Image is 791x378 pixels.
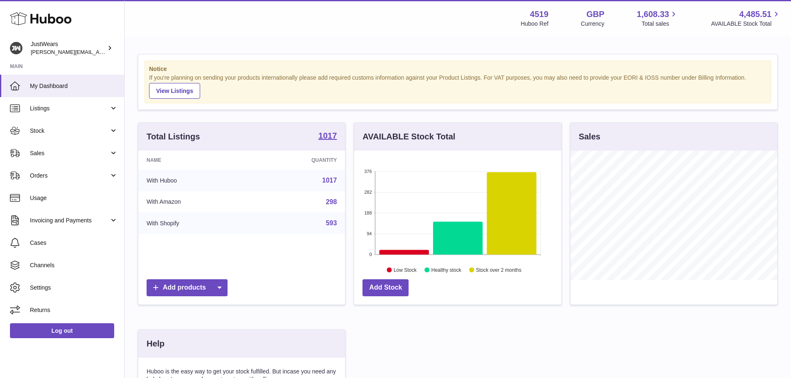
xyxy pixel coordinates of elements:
span: Settings [30,284,118,292]
th: Quantity [252,151,345,170]
td: With Huboo [138,170,252,191]
a: View Listings [149,83,200,99]
h3: Sales [579,131,600,142]
span: Sales [30,149,109,157]
a: 593 [326,219,337,227]
h3: Help [147,338,164,349]
div: JustWears [31,40,105,56]
text: 94 [367,231,372,236]
text: Stock over 2 months [476,267,522,273]
text: 0 [370,252,372,257]
td: With Shopify [138,212,252,234]
span: Channels [30,261,118,269]
a: 1017 [322,177,337,184]
text: Healthy stock [431,267,462,273]
span: [PERSON_NAME][EMAIL_ADDRESS][DOMAIN_NAME] [31,49,167,55]
td: With Amazon [138,191,252,213]
img: josh@just-wears.com [10,42,22,54]
text: 376 [364,169,372,174]
a: Add Stock [362,279,409,296]
strong: 1017 [318,132,337,140]
a: Add products [147,279,228,296]
span: Orders [30,172,109,180]
a: 1,608.33 Total sales [637,9,679,28]
span: AVAILABLE Stock Total [711,20,781,28]
a: 4,485.51 AVAILABLE Stock Total [711,9,781,28]
h3: Total Listings [147,131,200,142]
a: 1017 [318,132,337,141]
text: Low Stock [394,267,417,273]
span: My Dashboard [30,82,118,90]
text: 282 [364,190,372,195]
span: 4,485.51 [739,9,771,20]
span: Listings [30,105,109,112]
th: Name [138,151,252,170]
strong: 4519 [530,9,549,20]
text: 188 [364,210,372,215]
strong: Notice [149,65,767,73]
strong: GBP [586,9,604,20]
a: 298 [326,198,337,205]
span: Stock [30,127,109,135]
div: If you're planning on sending your products internationally please add required customs informati... [149,74,767,99]
span: Cases [30,239,118,247]
div: Huboo Ref [521,20,549,28]
span: Usage [30,194,118,202]
h3: AVAILABLE Stock Total [362,131,455,142]
span: 1,608.33 [637,9,669,20]
span: Invoicing and Payments [30,217,109,224]
span: Total sales [642,20,678,28]
span: Returns [30,306,118,314]
a: Log out [10,323,114,338]
div: Currency [581,20,605,28]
